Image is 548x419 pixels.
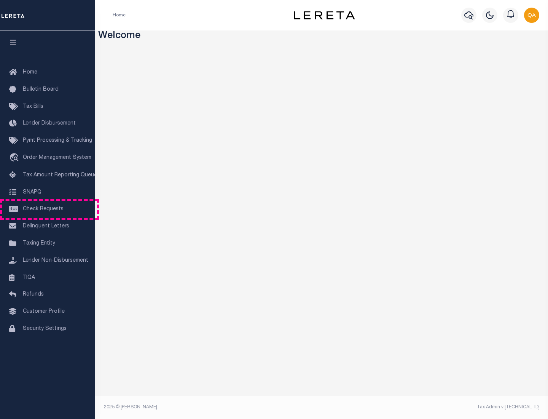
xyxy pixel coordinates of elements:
[23,87,59,92] span: Bulletin Board
[23,155,91,160] span: Order Management System
[23,309,65,314] span: Customer Profile
[23,275,35,280] span: TIQA
[23,70,37,75] span: Home
[23,292,44,297] span: Refunds
[23,224,69,229] span: Delinquent Letters
[98,404,322,411] div: 2025 © [PERSON_NAME].
[294,11,355,19] img: logo-dark.svg
[23,138,92,143] span: Pymt Processing & Tracking
[23,121,76,126] span: Lender Disbursement
[23,326,67,331] span: Security Settings
[327,404,540,411] div: Tax Admin v.[TECHNICAL_ID]
[113,12,126,19] li: Home
[23,241,55,246] span: Taxing Entity
[23,206,64,212] span: Check Requests
[23,189,41,195] span: SNAPQ
[23,104,43,109] span: Tax Bills
[524,8,539,23] img: svg+xml;base64,PHN2ZyB4bWxucz0iaHR0cDovL3d3dy53My5vcmcvMjAwMC9zdmciIHBvaW50ZXItZXZlbnRzPSJub25lIi...
[9,153,21,163] i: travel_explore
[98,30,545,42] h3: Welcome
[23,258,88,263] span: Lender Non-Disbursement
[23,173,97,178] span: Tax Amount Reporting Queue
